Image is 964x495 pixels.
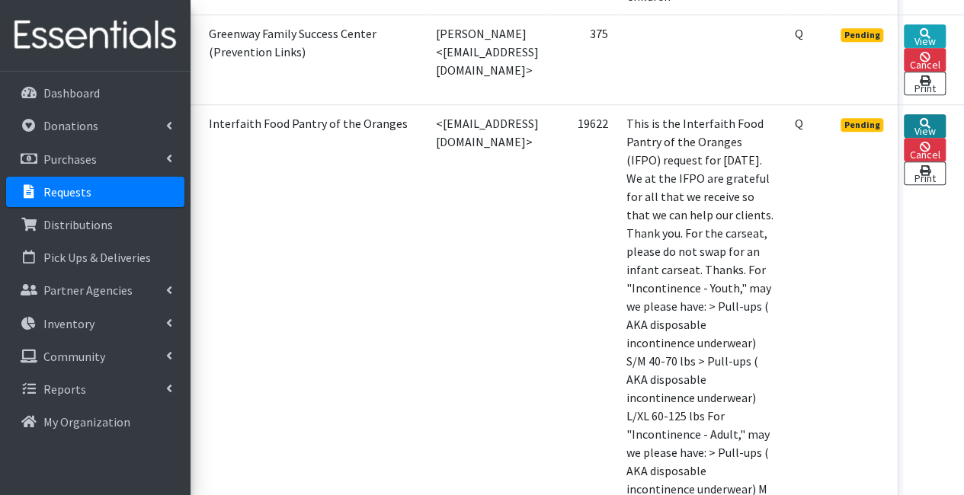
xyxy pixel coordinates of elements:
[43,414,130,430] p: My Organization
[548,14,617,104] td: 375
[200,14,427,104] td: Greenway Family Success Center (Prevention Links)
[904,161,946,185] a: Print
[904,114,946,138] a: View
[6,209,184,240] a: Distributions
[43,85,100,101] p: Dashboard
[43,118,98,133] p: Donations
[6,144,184,174] a: Purchases
[6,78,184,108] a: Dashboard
[6,10,184,61] img: HumanEssentials
[43,316,94,331] p: Inventory
[841,118,884,132] span: Pending
[43,217,113,232] p: Distributions
[43,184,91,200] p: Requests
[6,341,184,372] a: Community
[43,152,97,167] p: Purchases
[43,382,86,397] p: Reports
[6,308,184,339] a: Inventory
[795,116,803,131] abbr: Quantity
[43,283,133,298] p: Partner Agencies
[6,177,184,207] a: Requests
[6,407,184,437] a: My Organization
[795,26,803,41] abbr: Quantity
[6,275,184,305] a: Partner Agencies
[6,110,184,141] a: Donations
[43,250,151,265] p: Pick Ups & Deliveries
[904,24,946,48] a: View
[841,28,884,42] span: Pending
[6,242,184,273] a: Pick Ups & Deliveries
[904,72,946,95] a: Print
[43,349,105,364] p: Community
[904,48,946,72] a: Cancel
[427,14,548,104] td: [PERSON_NAME] <[EMAIL_ADDRESS][DOMAIN_NAME]>
[904,138,946,161] a: Cancel
[6,374,184,404] a: Reports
